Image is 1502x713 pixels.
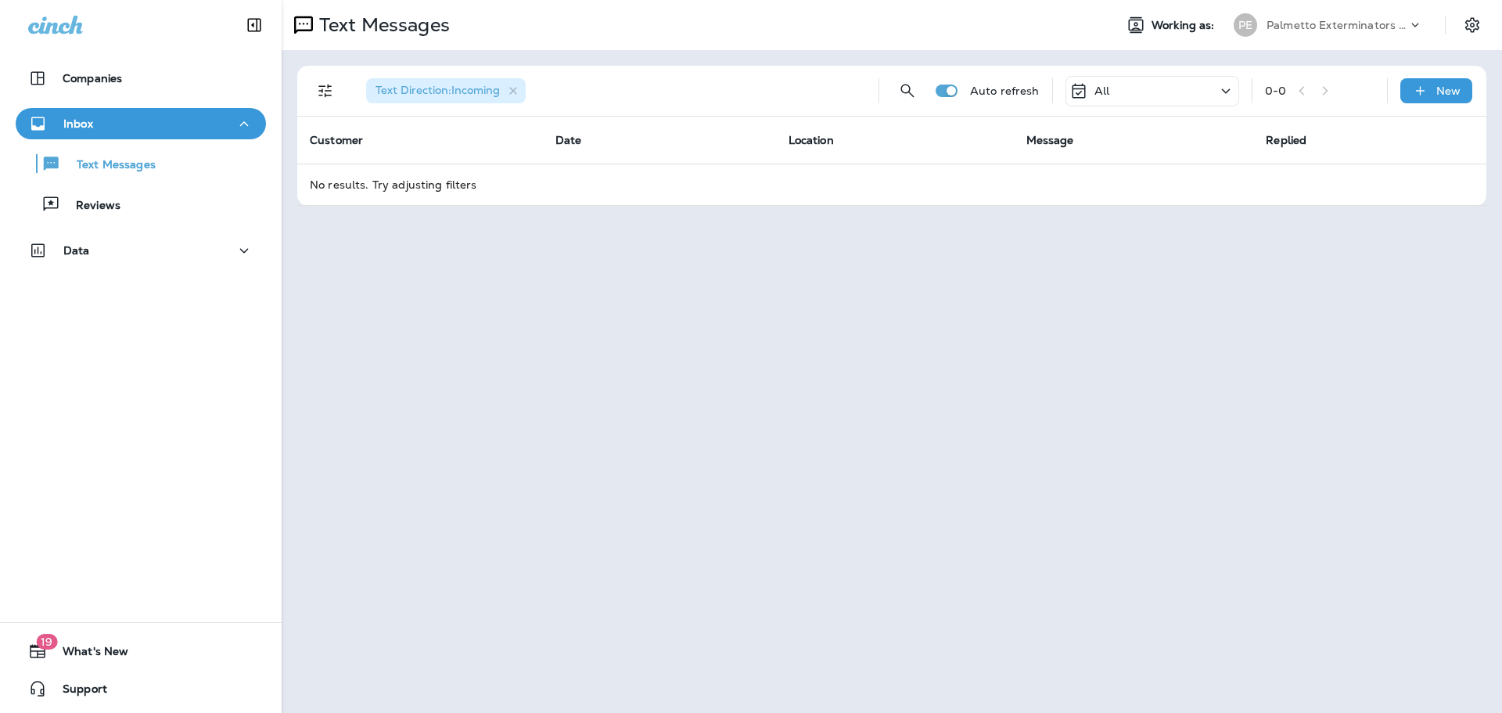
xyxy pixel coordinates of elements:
span: Location [789,133,834,147]
button: Collapse Sidebar [232,9,276,41]
button: Settings [1458,11,1486,39]
p: Text Messages [313,13,450,37]
p: Auto refresh [970,85,1040,97]
td: No results. Try adjusting filters [297,164,1486,205]
p: Data [63,244,90,257]
span: Message [1026,133,1074,147]
div: Text Direction:Incoming [366,78,526,103]
button: Filters [310,75,341,106]
p: Reviews [60,199,120,214]
p: Palmetto Exterminators LLC [1267,19,1407,31]
span: What's New [47,645,128,664]
span: Replied [1266,133,1306,147]
p: Text Messages [61,158,156,173]
span: Text Direction : Incoming [375,83,500,97]
span: Customer [310,133,363,147]
button: Support [16,673,266,704]
button: Text Messages [16,147,266,180]
div: 0 - 0 [1265,85,1286,97]
button: Data [16,235,266,266]
button: Inbox [16,108,266,139]
button: 19What's New [16,636,266,667]
span: 19 [36,634,57,650]
p: All [1094,85,1109,97]
span: Working as: [1152,19,1218,32]
div: PE [1234,13,1257,37]
button: Reviews [16,188,266,221]
span: Support [47,682,107,701]
p: Companies [63,72,122,85]
button: Companies [16,63,266,94]
span: Date [555,133,582,147]
p: Inbox [63,117,93,130]
button: Search Messages [892,75,923,106]
p: New [1436,85,1461,97]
